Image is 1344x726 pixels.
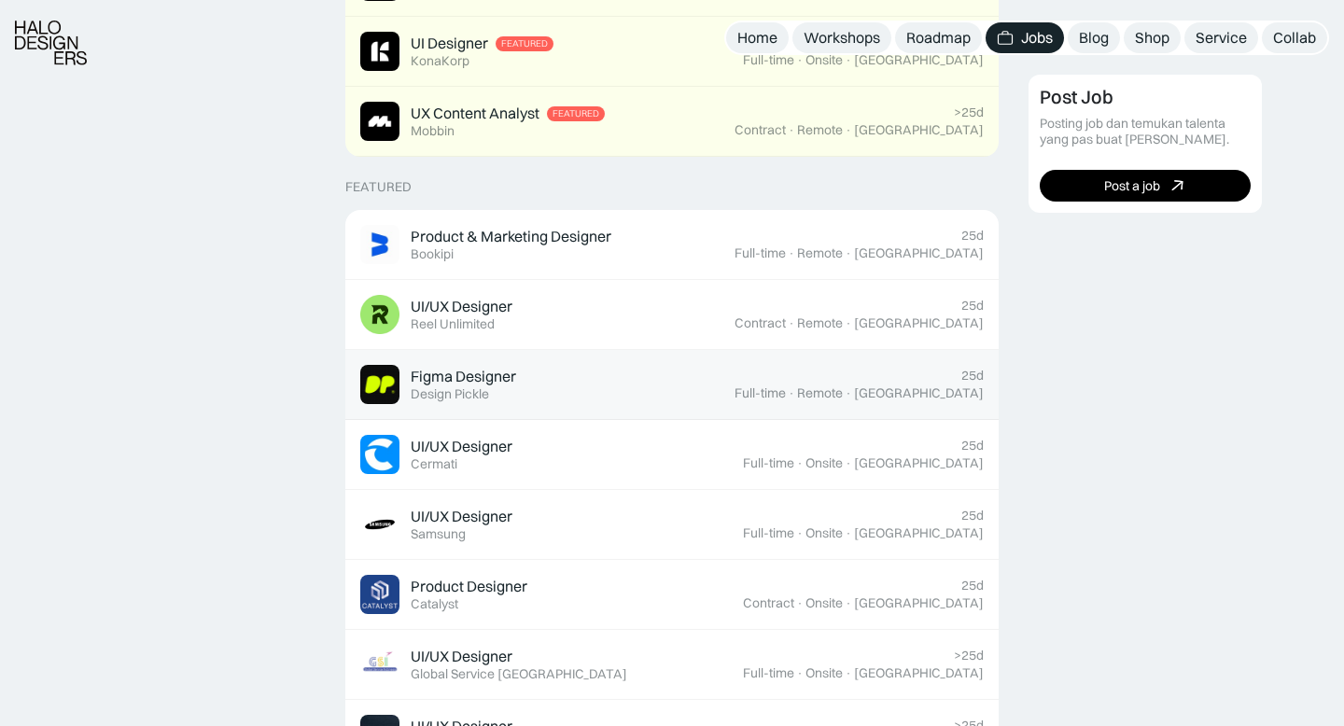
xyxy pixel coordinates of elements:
[1040,116,1251,147] div: Posting job dan temukan talenta yang pas buat [PERSON_NAME].
[735,245,786,261] div: Full-time
[805,52,843,68] div: Onsite
[743,455,794,471] div: Full-time
[954,648,984,663] div: >25d
[805,665,843,681] div: Onsite
[804,28,880,48] div: Workshops
[792,22,891,53] a: Workshops
[411,526,466,542] div: Samsung
[845,52,852,68] div: ·
[411,246,454,262] div: Bookipi
[845,385,852,401] div: ·
[360,365,399,404] img: Job Image
[906,28,971,48] div: Roadmap
[854,315,984,331] div: [GEOGRAPHIC_DATA]
[1196,28,1247,48] div: Service
[961,228,984,244] div: 25d
[797,385,843,401] div: Remote
[854,595,984,611] div: [GEOGRAPHIC_DATA]
[726,22,789,53] a: Home
[345,280,999,350] a: Job ImageUI/UX DesignerReel Unlimited25dContract·Remote·[GEOGRAPHIC_DATA]
[796,525,804,541] div: ·
[411,666,627,682] div: Global Service [GEOGRAPHIC_DATA]
[345,17,999,87] a: Job ImageUI DesignerFeaturedKonaKorp>25dFull-time·Onsite·[GEOGRAPHIC_DATA]
[788,122,795,138] div: ·
[796,455,804,471] div: ·
[788,385,795,401] div: ·
[345,420,999,490] a: Job ImageUI/UX DesignerCermati25dFull-time·Onsite·[GEOGRAPHIC_DATA]
[411,123,455,139] div: Mobbin
[788,315,795,331] div: ·
[854,525,984,541] div: [GEOGRAPHIC_DATA]
[854,245,984,261] div: [GEOGRAPHIC_DATA]
[411,297,512,316] div: UI/UX Designer
[360,435,399,474] img: Job Image
[986,22,1064,53] a: Jobs
[1068,22,1120,53] a: Blog
[1021,28,1053,48] div: Jobs
[411,227,611,246] div: Product & Marketing Designer
[743,595,794,611] div: Contract
[411,456,457,472] div: Cermati
[743,525,794,541] div: Full-time
[961,508,984,524] div: 25d
[796,665,804,681] div: ·
[743,52,794,68] div: Full-time
[854,122,984,138] div: [GEOGRAPHIC_DATA]
[345,490,999,560] a: Job ImageUI/UX DesignerSamsung25dFull-time·Onsite·[GEOGRAPHIC_DATA]
[845,245,852,261] div: ·
[735,122,786,138] div: Contract
[411,647,512,666] div: UI/UX Designer
[345,210,999,280] a: Job ImageProduct & Marketing DesignerBookipi25dFull-time·Remote·[GEOGRAPHIC_DATA]
[411,367,516,386] div: Figma Designer
[411,596,458,612] div: Catalyst
[411,437,512,456] div: UI/UX Designer
[845,455,852,471] div: ·
[845,525,852,541] div: ·
[360,102,399,141] img: Job Image
[961,438,984,454] div: 25d
[501,38,548,49] div: Featured
[735,315,786,331] div: Contract
[411,577,527,596] div: Product Designer
[845,595,852,611] div: ·
[954,105,984,120] div: >25d
[553,108,599,119] div: Featured
[796,52,804,68] div: ·
[845,315,852,331] div: ·
[845,665,852,681] div: ·
[411,316,495,332] div: Reel Unlimited
[845,122,852,138] div: ·
[411,34,488,53] div: UI Designer
[411,386,489,402] div: Design Pickle
[854,385,984,401] div: [GEOGRAPHIC_DATA]
[345,630,999,700] a: Job ImageUI/UX DesignerGlobal Service [GEOGRAPHIC_DATA]>25dFull-time·Onsite·[GEOGRAPHIC_DATA]
[797,122,843,138] div: Remote
[360,575,399,614] img: Job Image
[411,507,512,526] div: UI/UX Designer
[411,53,469,69] div: KonaKorp
[1040,170,1251,202] a: Post a job
[797,245,843,261] div: Remote
[805,595,843,611] div: Onsite
[1124,22,1181,53] a: Shop
[1184,22,1258,53] a: Service
[1135,28,1169,48] div: Shop
[1040,86,1113,108] div: Post Job
[854,455,984,471] div: [GEOGRAPHIC_DATA]
[1262,22,1327,53] a: Collab
[411,104,539,123] div: UX Content Analyst
[360,32,399,71] img: Job Image
[1079,28,1109,48] div: Blog
[743,665,794,681] div: Full-time
[360,295,399,334] img: Job Image
[345,179,412,195] div: Featured
[796,595,804,611] div: ·
[345,560,999,630] a: Job ImageProduct DesignerCatalyst25dContract·Onsite·[GEOGRAPHIC_DATA]
[360,505,399,544] img: Job Image
[961,368,984,384] div: 25d
[961,578,984,593] div: 25d
[854,52,984,68] div: [GEOGRAPHIC_DATA]
[345,350,999,420] a: Job ImageFigma DesignerDesign Pickle25dFull-time·Remote·[GEOGRAPHIC_DATA]
[961,298,984,314] div: 25d
[788,245,795,261] div: ·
